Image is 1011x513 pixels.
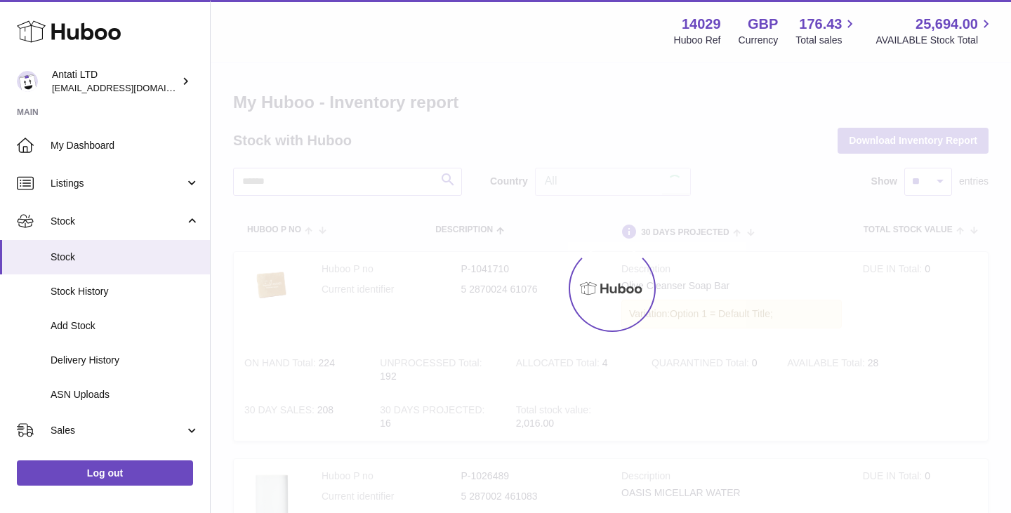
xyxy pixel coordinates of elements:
span: 176.43 [799,15,842,34]
strong: GBP [748,15,778,34]
span: Delivery History [51,354,199,367]
span: My Dashboard [51,139,199,152]
a: Log out [17,460,193,486]
span: Sales [51,424,185,437]
span: Listings [51,177,185,190]
div: Currency [739,34,779,47]
span: ASN Uploads [51,388,199,401]
span: AVAILABLE Stock Total [875,34,994,47]
span: Stock History [51,285,199,298]
a: 25,694.00 AVAILABLE Stock Total [875,15,994,47]
img: toufic@antatiskin.com [17,71,38,92]
span: Add Stock [51,319,199,333]
a: 176.43 Total sales [795,15,858,47]
span: Total sales [795,34,858,47]
span: [EMAIL_ADDRESS][DOMAIN_NAME] [52,82,206,93]
strong: 14029 [682,15,721,34]
span: Stock [51,251,199,264]
span: 25,694.00 [916,15,978,34]
div: Antati LTD [52,68,178,95]
span: Stock [51,215,185,228]
div: Huboo Ref [674,34,721,47]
